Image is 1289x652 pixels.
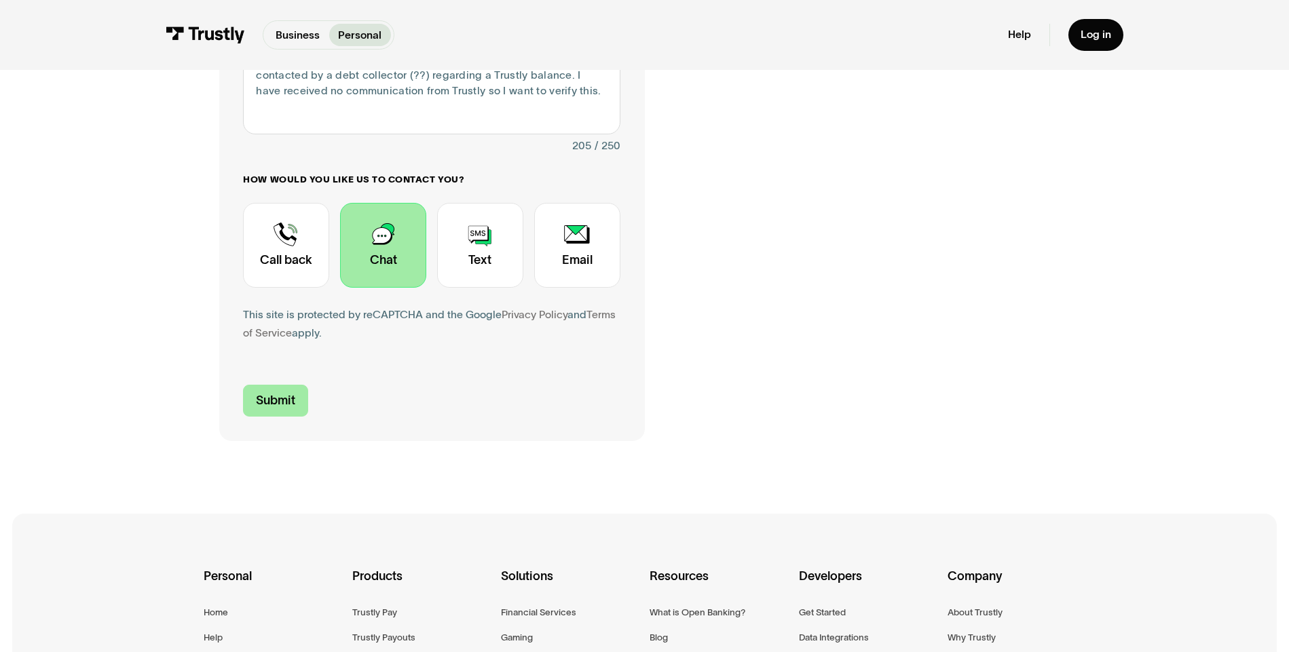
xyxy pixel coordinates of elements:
[501,630,533,645] a: Gaming
[1008,28,1031,41] a: Help
[502,309,567,320] a: Privacy Policy
[243,174,620,186] label: How would you like us to contact you?
[352,630,415,645] a: Trustly Payouts
[501,567,639,605] div: Solutions
[204,630,223,645] a: Help
[338,27,381,43] p: Personal
[948,605,1003,620] a: About Trustly
[267,24,329,45] a: Business
[799,605,846,620] a: Get Started
[650,567,788,605] div: Resources
[501,605,576,620] a: Financial Services
[204,567,341,605] div: Personal
[948,567,1085,605] div: Company
[595,137,620,155] div: / 250
[243,385,308,417] input: Submit
[243,306,620,343] div: This site is protected by reCAPTCHA and the Google and apply.
[799,630,869,645] a: Data Integrations
[243,309,616,339] a: Terms of Service
[799,567,937,605] div: Developers
[329,24,391,45] a: Personal
[204,605,228,620] a: Home
[650,630,669,645] a: Blog
[352,605,397,620] a: Trustly Pay
[352,567,490,605] div: Products
[1068,19,1123,51] a: Log in
[166,26,244,43] img: Trustly Logo
[276,27,320,43] p: Business
[650,605,746,620] a: What is Open Banking?
[948,630,996,645] a: Why Trustly
[1081,28,1111,41] div: Log in
[572,137,591,155] div: 205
